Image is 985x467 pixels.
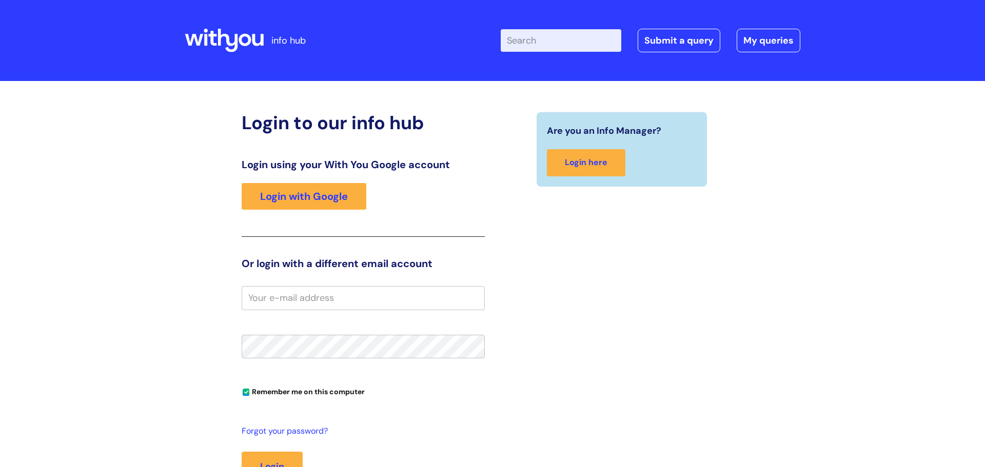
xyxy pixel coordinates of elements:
a: Login here [547,149,625,176]
a: Submit a query [638,29,720,52]
input: Remember me on this computer [243,389,249,396]
span: Are you an Info Manager? [547,123,661,139]
a: Forgot your password? [242,424,480,439]
a: My queries [737,29,800,52]
h3: Login using your With You Google account [242,158,485,171]
input: Your e-mail address [242,286,485,310]
p: info hub [271,32,306,49]
a: Login with Google [242,183,366,210]
h3: Or login with a different email account [242,257,485,270]
h2: Login to our info hub [242,112,485,134]
input: Search [501,29,621,52]
label: Remember me on this computer [242,385,365,396]
div: You can uncheck this option if you're logging in from a shared device [242,383,485,399]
